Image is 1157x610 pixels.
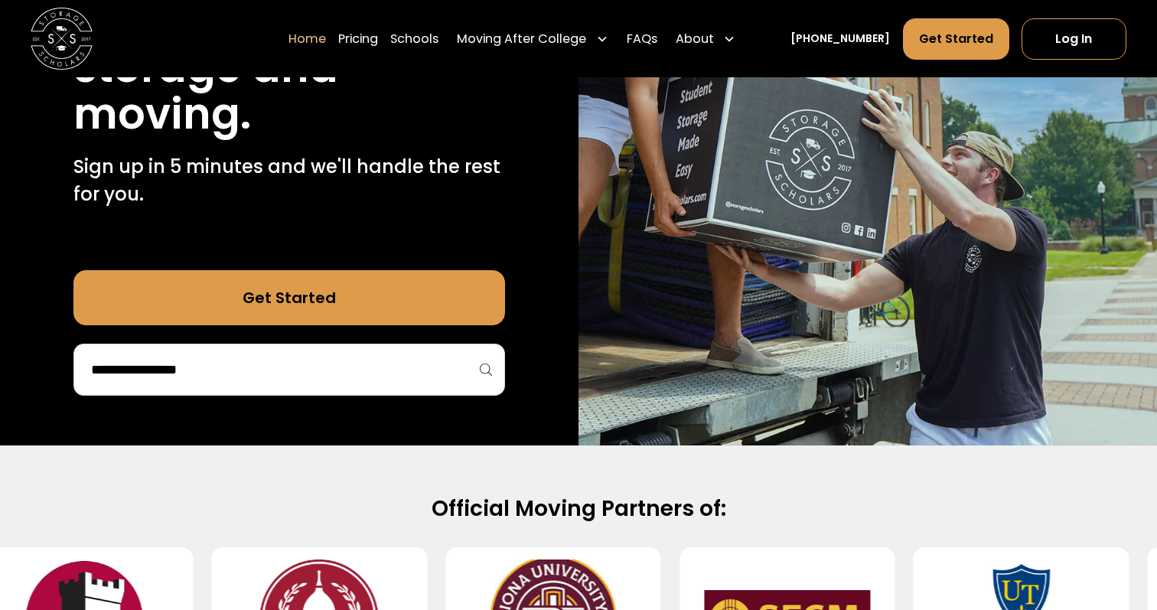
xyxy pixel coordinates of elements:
[86,494,1071,523] h2: Official Moving Partners of:
[31,8,93,70] a: home
[627,17,657,60] a: FAQs
[73,270,505,325] a: Get Started
[451,17,614,60] div: Moving After College
[1022,18,1126,59] a: Log In
[676,29,714,47] div: About
[790,31,890,47] a: [PHONE_NUMBER]
[457,29,586,47] div: Moving After College
[338,17,378,60] a: Pricing
[288,17,326,60] a: Home
[903,18,1009,59] a: Get Started
[670,17,741,60] div: About
[31,8,93,70] img: Storage Scholars main logo
[73,153,505,208] p: Sign up in 5 minutes and we'll handle the rest for you.
[390,17,438,60] a: Schools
